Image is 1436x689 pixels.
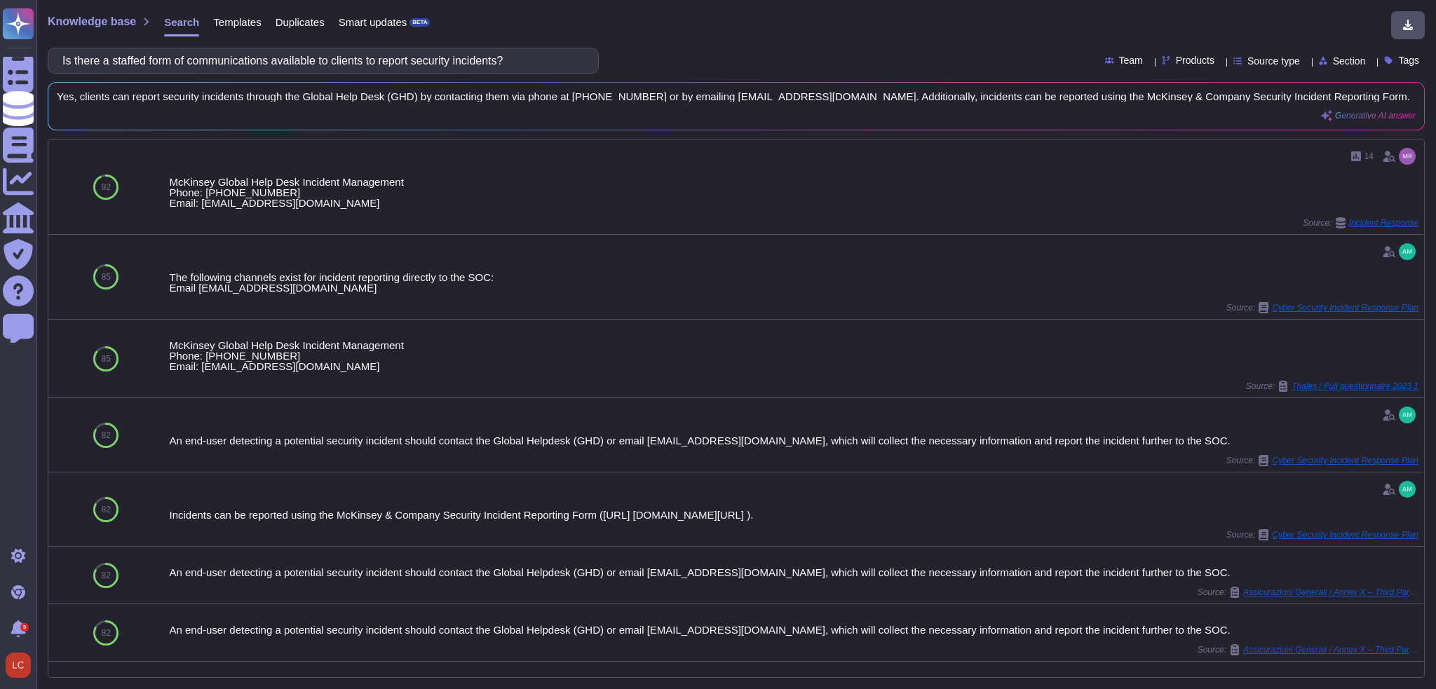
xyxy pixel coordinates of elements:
[213,17,261,27] span: Templates
[169,177,1418,208] div: McKinsey Global Help Desk Incident Management Phone: [PHONE_NUMBER] Email: [EMAIL_ADDRESS][DOMAIN...
[1226,529,1418,540] span: Source:
[6,653,31,678] img: user
[102,431,111,439] span: 82
[1364,152,1374,161] span: 14
[102,355,111,363] span: 85
[276,17,325,27] span: Duplicates
[1349,219,1418,227] span: Incident Response
[1198,587,1418,598] span: Source:
[57,91,1416,102] span: Yes, clients can report security incidents through the Global Help Desk (GHD) by contacting them ...
[1303,217,1418,228] span: Source:
[1226,455,1418,466] span: Source:
[1272,531,1418,539] span: Cyber Security Incident Response Plan
[20,623,29,632] div: 5
[48,16,136,27] span: Knowledge base
[169,567,1418,578] div: An end-user detecting a potential security incident should contact the Global Helpdesk (GHD) or e...
[1243,646,1418,654] span: Assicurazioni Generali / Annex X – Third Parties Security Exhibits [PERSON_NAME] v1.1 (2)
[1246,381,1418,392] span: Source:
[102,273,111,281] span: 85
[102,571,111,580] span: 82
[1399,243,1416,260] img: user
[3,650,41,681] button: user
[1226,302,1418,313] span: Source:
[169,510,1418,520] div: Incidents can be reported using the McKinsey & Company Security Incident Reporting Form ([URL] [D...
[169,435,1418,446] div: An end-user detecting a potential security incident should contact the Global Helpdesk (GHD) or e...
[55,48,584,73] input: Search a question or template...
[169,272,1418,293] div: The following channels exist for incident reporting directly to the SOC: Email [EMAIL_ADDRESS][DO...
[409,18,430,27] div: BETA
[1399,481,1416,498] img: user
[1198,644,1418,655] span: Source:
[1335,111,1416,120] span: Generative AI answer
[1176,55,1214,65] span: Products
[1333,56,1366,66] span: Section
[1272,456,1418,465] span: Cyber Security Incident Response Plan
[1399,407,1416,423] img: user
[102,505,111,514] span: 82
[1272,303,1418,312] span: Cyber Security Incident Response Plan
[339,17,407,27] span: Smart updates
[164,17,199,27] span: Search
[169,340,1418,371] div: McKinsey Global Help Desk Incident Management Phone: [PHONE_NUMBER] Email: [EMAIL_ADDRESS][DOMAIN...
[1398,55,1419,65] span: Tags
[1119,55,1143,65] span: Team
[169,625,1418,635] div: An end-user detecting a potential security incident should contact the Global Helpdesk (GHD) or e...
[1243,588,1418,596] span: Assicurazioni Generali / Annex X – Third Parties Security Exhibits [PERSON_NAME] v1.1 (2)
[1247,56,1300,66] span: Source type
[1399,148,1416,165] img: user
[102,629,111,637] span: 82
[102,183,111,191] span: 92
[1292,382,1418,390] span: Thales / Full questionnaire 2023 1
